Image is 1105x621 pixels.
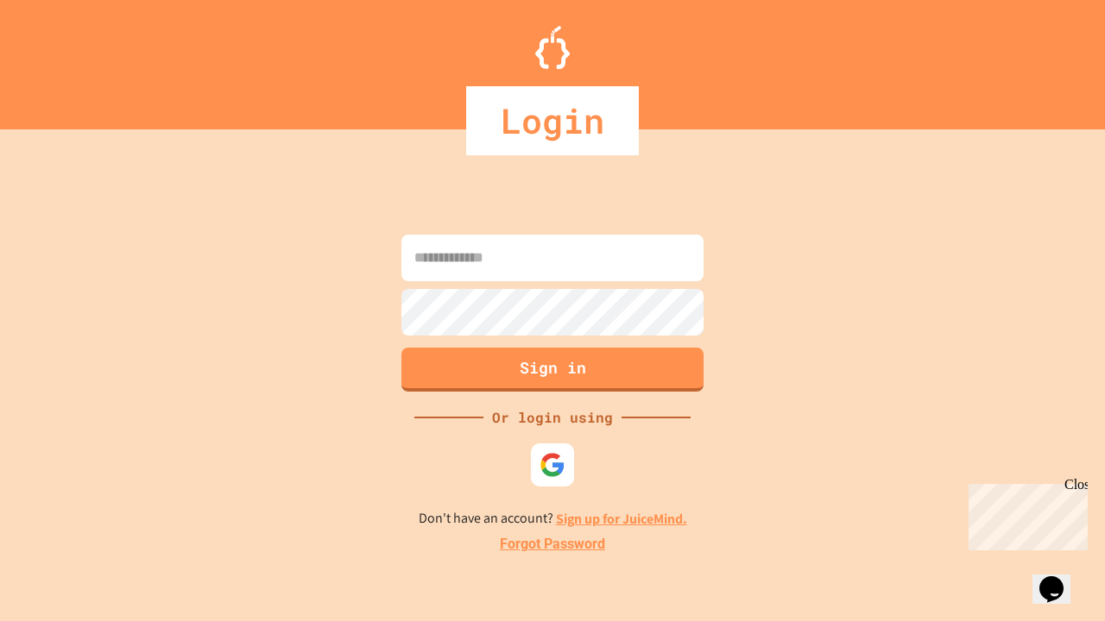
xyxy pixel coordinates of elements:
a: Forgot Password [500,534,605,555]
button: Sign in [401,348,704,392]
div: Chat with us now!Close [7,7,119,110]
a: Sign up for JuiceMind. [556,510,687,528]
div: Login [466,86,639,155]
p: Don't have an account? [419,508,687,530]
img: Logo.svg [535,26,570,69]
img: google-icon.svg [540,452,565,478]
iframe: chat widget [1032,552,1088,604]
iframe: chat widget [962,477,1088,550]
div: Or login using [483,407,622,428]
